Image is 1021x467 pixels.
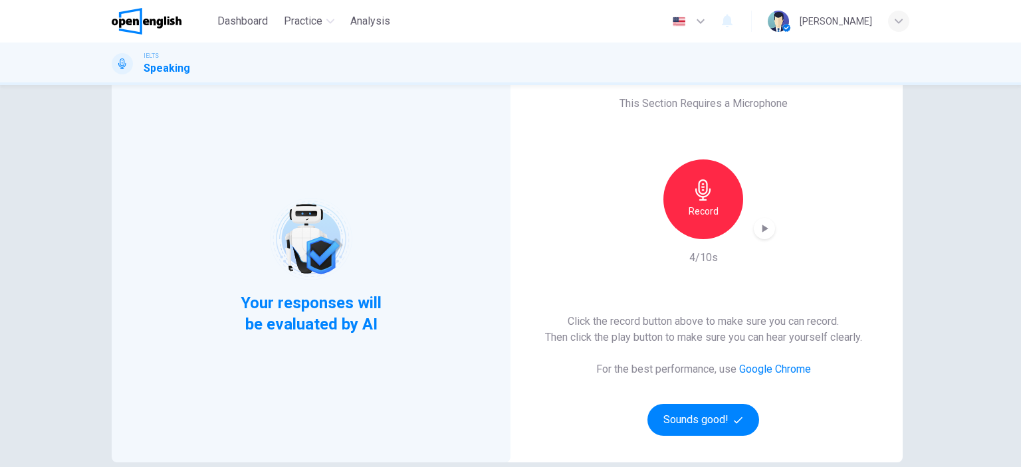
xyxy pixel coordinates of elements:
div: [PERSON_NAME] [800,13,872,29]
span: Analysis [350,13,390,29]
button: Dashboard [212,9,273,33]
h6: For the best performance, use [596,361,811,377]
img: robot icon [269,197,353,281]
button: Sounds good! [647,404,759,436]
h1: Speaking [144,60,190,76]
button: Practice [279,9,340,33]
span: Practice [284,13,322,29]
span: Your responses will be evaluated by AI [231,292,392,335]
img: OpenEnglish logo [112,8,181,35]
h6: Click the record button above to make sure you can record. Then click the play button to make sur... [545,314,862,345]
img: en [671,17,687,27]
a: Google Chrome [739,363,811,375]
img: Profile picture [768,11,789,32]
span: IELTS [144,51,159,60]
h6: 4/10s [689,250,718,266]
button: Record [663,159,743,239]
button: Analysis [345,9,396,33]
h6: Record [689,203,719,219]
a: OpenEnglish logo [112,8,212,35]
h6: This Section Requires a Microphone [620,96,788,112]
span: Dashboard [217,13,268,29]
